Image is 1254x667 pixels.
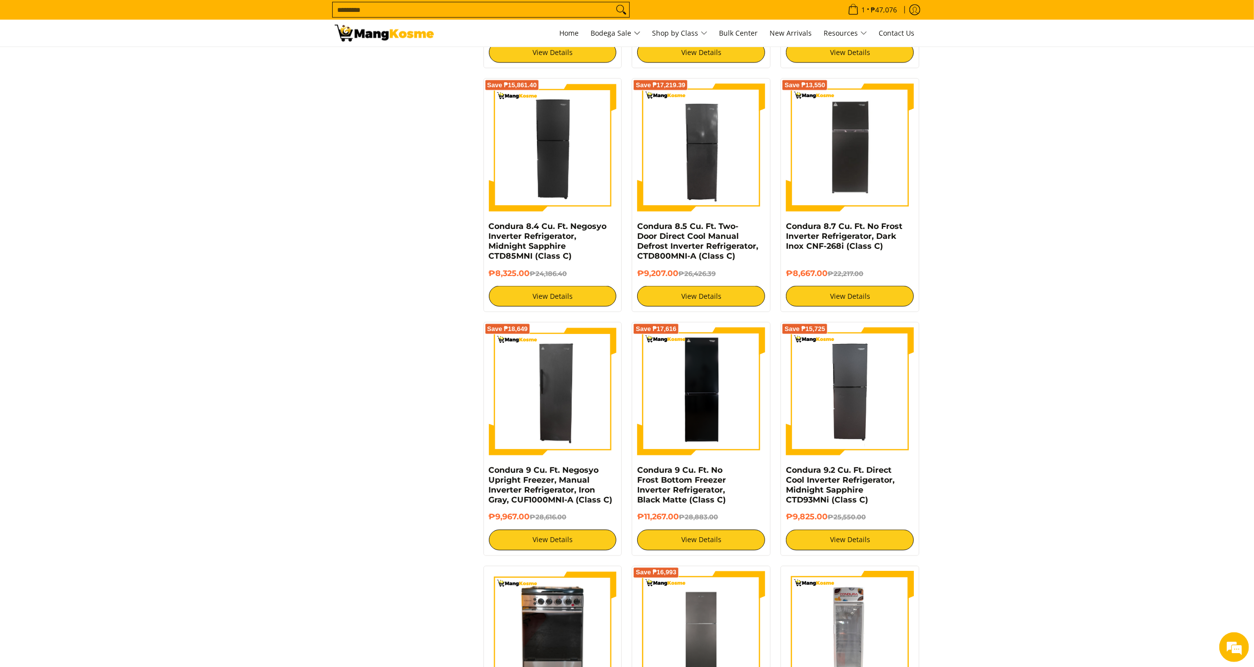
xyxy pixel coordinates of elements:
[679,513,718,521] del: ₱28,883.00
[786,85,914,210] img: Condura 8.7 Cu. Ft. No Frost Inverter Refrigerator, Dark Inox CNF-268i (Class C)
[637,222,758,261] a: Condura 8.5 Cu. Ft. Two-Door Direct Cool Manual Defrost Inverter Refrigerator, CTD800MNI-A (Class C)
[487,82,537,88] span: Save ₱15,861.40
[828,513,866,521] del: ₱25,550.00
[870,6,899,13] span: ₱47,076
[786,530,914,551] a: View Details
[163,5,186,29] div: Minimize live chat window
[786,465,895,504] a: Condura 9.2 Cu. Ft. Direct Cool Inverter Refrigerator, Midnight Sapphire CTD93MNi (Class C)
[530,270,567,278] del: ₱24,186.40
[845,4,900,15] span: •
[786,328,914,455] img: Condura 9.2 Cu. Ft. Direct Cool Inverter Refrigerator, Midnight Sapphire CTD93MNi (Class C)
[489,84,617,212] img: Condura 8.4 Cu. Ft. Negosyo Inverter Refrigerator, Midnight Sapphire CTD85MNI (Class C)
[489,328,617,455] img: Condura 9 Cu. Ft. Negosyo Upright Freezer, Manual Inverter Refrigerator, Iron Gray, CUF1000MNI-A ...
[555,20,584,47] a: Home
[819,20,872,47] a: Resources
[636,82,685,88] span: Save ₱17,219.39
[636,570,676,576] span: Save ₱16,993
[648,20,713,47] a: Shop by Class
[637,286,765,307] a: View Details
[637,512,765,522] h6: ₱11,267.00
[786,286,914,307] a: View Details
[613,2,629,17] button: Search
[489,530,617,551] a: View Details
[786,512,914,522] h6: ₱9,825.00
[653,27,708,40] span: Shop by Class
[828,270,863,278] del: ₱22,217.00
[784,82,825,88] span: Save ₱13,550
[58,125,137,225] span: We're online!
[52,56,167,68] div: Chat with us now
[786,269,914,278] h6: ₱8,667.00
[586,20,646,47] a: Bodega Sale
[786,42,914,63] a: View Details
[489,42,617,63] a: View Details
[636,326,676,332] span: Save ₱17,616
[5,271,189,305] textarea: Type your message and hit 'Enter'
[489,465,613,504] a: Condura 9 Cu. Ft. Negosyo Upright Freezer, Manual Inverter Refrigerator, Iron Gray, CUF1000MNI-A ...
[637,328,765,455] img: condura-9-cubic-feet-bottom-freezer-class-a-full-view-mang-kosme
[678,270,716,278] del: ₱26,426.39
[335,25,434,42] img: Class C Home &amp; Business Appliances: Up to 70% Off l Mang Kosme
[879,28,915,38] span: Contact Us
[637,530,765,551] a: View Details
[765,20,817,47] a: New Arrivals
[591,27,641,40] span: Bodega Sale
[770,28,812,38] span: New Arrivals
[784,326,825,332] span: Save ₱15,725
[715,20,763,47] a: Bulk Center
[530,513,567,521] del: ₱28,616.00
[489,512,617,522] h6: ₱9,967.00
[489,222,607,261] a: Condura 8.4 Cu. Ft. Negosyo Inverter Refrigerator, Midnight Sapphire CTD85MNI (Class C)
[489,286,617,307] a: View Details
[487,326,528,332] span: Save ₱18,649
[489,269,617,278] h6: ₱8,325.00
[786,222,902,251] a: Condura 8.7 Cu. Ft. No Frost Inverter Refrigerator, Dark Inox CNF-268i (Class C)
[637,84,765,212] img: Condura 8.5 Cu. Ft. Two-Door Direct Cool Manual Defrost Inverter Refrigerator, CTD800MNI-A (Class C)
[874,20,920,47] a: Contact Us
[860,6,867,13] span: 1
[719,28,758,38] span: Bulk Center
[444,20,920,47] nav: Main Menu
[824,27,867,40] span: Resources
[637,269,765,278] h6: ₱9,207.00
[560,28,579,38] span: Home
[637,42,765,63] a: View Details
[637,465,726,504] a: Condura 9 Cu. Ft. No Frost Bottom Freezer Inverter Refrigerator, Black Matte (Class C)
